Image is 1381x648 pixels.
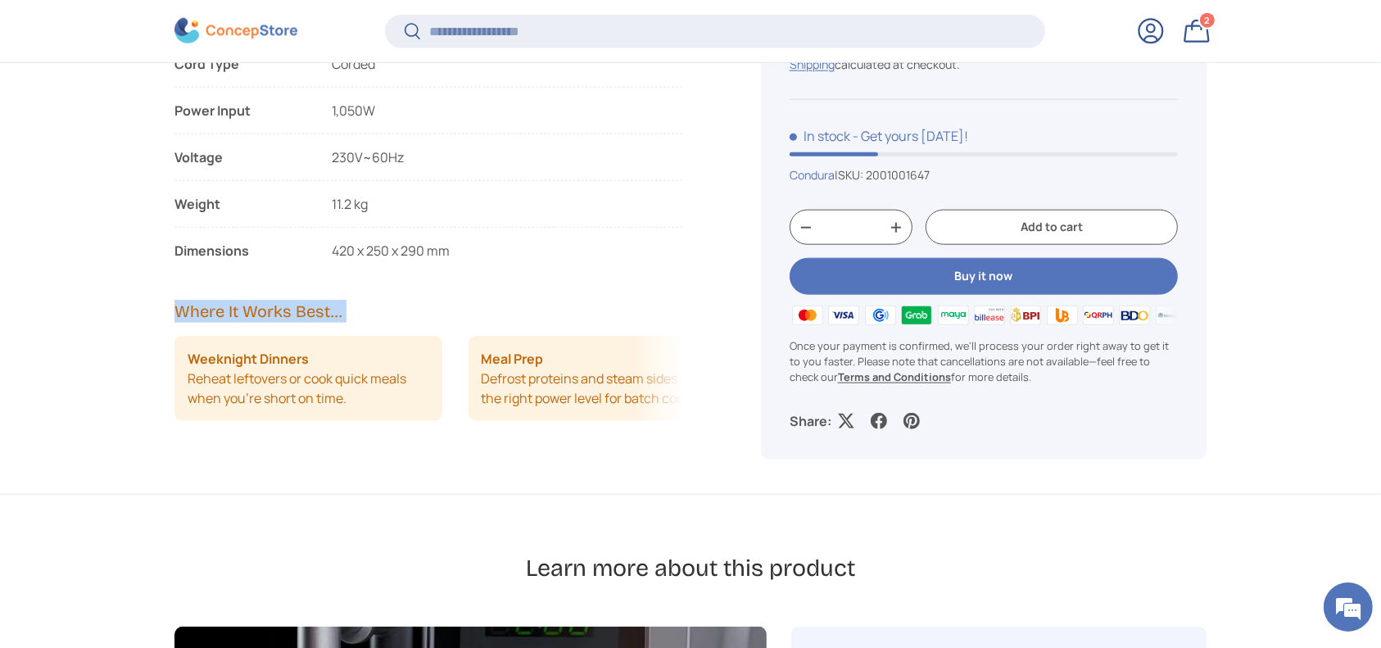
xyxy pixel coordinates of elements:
span: Corded [332,55,375,73]
img: visa [826,303,862,328]
li: Defrost proteins and steam sides with the right power level for batch cooking. [469,336,736,421]
div: Voltage [174,147,306,167]
div: Chat with us now [85,92,275,113]
img: master [790,303,826,328]
h2: Learn more about this product [526,553,855,583]
li: Reheat leftovers or cook quick meals when you’re short on time. [174,336,442,421]
div: Minimize live chat window [269,8,308,48]
span: In stock [790,127,850,145]
span: 2 [1205,14,1211,26]
span: 420 x 250 x 290 mm [332,242,450,260]
img: metrobank [1153,303,1189,328]
button: Buy it now [790,258,1178,295]
img: ConcepStore [174,18,297,43]
a: Terms and Conditions [838,369,951,383]
div: Dimensions [174,241,306,261]
img: billease [971,303,1007,328]
div: calculated at checkout. [790,56,1178,73]
img: grabpay [899,303,935,328]
span: 2001001647 [866,167,930,183]
div: Weight [174,194,306,214]
img: ubp [1044,303,1080,328]
textarea: Type your message and hit 'Enter' [8,447,312,505]
span: | [835,167,930,183]
span: 11.2 kg [332,195,368,213]
img: maya [935,303,971,328]
strong: Meal Prep [482,349,544,369]
p: Share: [790,411,831,431]
h2: Where It Works Best... [174,300,682,323]
p: Once your payment is confirmed, we'll process your order right away to get it to you faster. Plea... [790,338,1178,385]
span: We're online! [95,206,226,372]
img: bdo [1116,303,1152,328]
span: 1,050W [332,102,375,120]
img: gcash [863,303,899,328]
img: bpi [1007,303,1044,328]
a: Condura [790,167,835,183]
button: Add to cart [926,210,1178,245]
img: qrph [1080,303,1116,328]
div: Cord Type [174,54,306,74]
span: 230V~60Hz [332,148,404,166]
span: SKU: [838,167,863,183]
p: - Get yours [DATE]! [853,127,968,145]
a: Shipping [790,57,835,72]
strong: Weeknight Dinners [188,349,309,369]
div: Power Input [174,101,306,120]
